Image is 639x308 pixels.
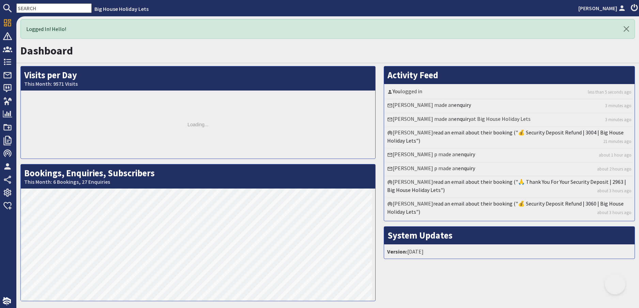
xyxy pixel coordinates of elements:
[386,99,633,113] li: [PERSON_NAME] made an
[605,274,625,294] iframe: Toggle Customer Support
[24,81,372,87] small: This Month: 9571 Visits
[24,179,372,185] small: This Month: 6 Bookings, 27 Enquiries
[387,200,624,215] a: read an email about their booking ("💰 Security Deposit Refund | 3060 | Big House Holiday Lets")
[597,166,632,172] a: about 2 hours ago
[16,3,92,13] input: SEARCH
[21,91,375,159] div: Loading...
[458,165,475,172] a: enquiry
[454,101,471,108] a: enquiry
[387,248,407,255] strong: Version:
[20,19,635,39] div: Logged In! Hello!
[3,297,11,305] img: staytech_i_w-64f4e8e9ee0a9c174fd5317b4b171b261742d2d393467e5bdba4413f4f884c10.svg
[599,152,632,158] a: about 1 hour ago
[387,230,453,241] a: System Updates
[578,4,627,12] a: [PERSON_NAME]
[20,44,73,58] a: Dashboard
[387,178,626,193] a: read an email about their booking ("🙏 Thank You For Your Security Deposit | 2963 | Big House Holi...
[605,116,632,123] a: 3 minutes ago
[387,69,438,81] a: Activity Feed
[597,188,632,194] a: about 3 hours ago
[588,89,632,95] a: less than 5 seconds ago
[386,176,633,198] li: [PERSON_NAME]
[386,113,633,127] li: [PERSON_NAME] made an at Big House Holiday Lets
[386,86,633,99] li: logged in
[458,151,475,158] a: enquiry
[386,127,633,149] li: [PERSON_NAME]
[386,246,633,257] li: [DATE]
[393,88,400,95] a: You
[387,129,624,144] a: read an email about their booking ("💰 Security Deposit Refund | 3004 | Big House Holiday Lets")
[21,66,375,91] h2: Visits per Day
[21,164,375,189] h2: Bookings, Enquiries, Subscribers
[386,163,633,176] li: [PERSON_NAME] p made an
[94,5,149,12] a: Big House Holiday Lets
[454,115,471,122] a: enquiry
[386,198,633,219] li: [PERSON_NAME]
[603,138,632,145] a: 21 minutes ago
[605,102,632,109] a: 3 minutes ago
[386,149,633,162] li: [PERSON_NAME] p made an
[597,209,632,216] a: about 3 hours ago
